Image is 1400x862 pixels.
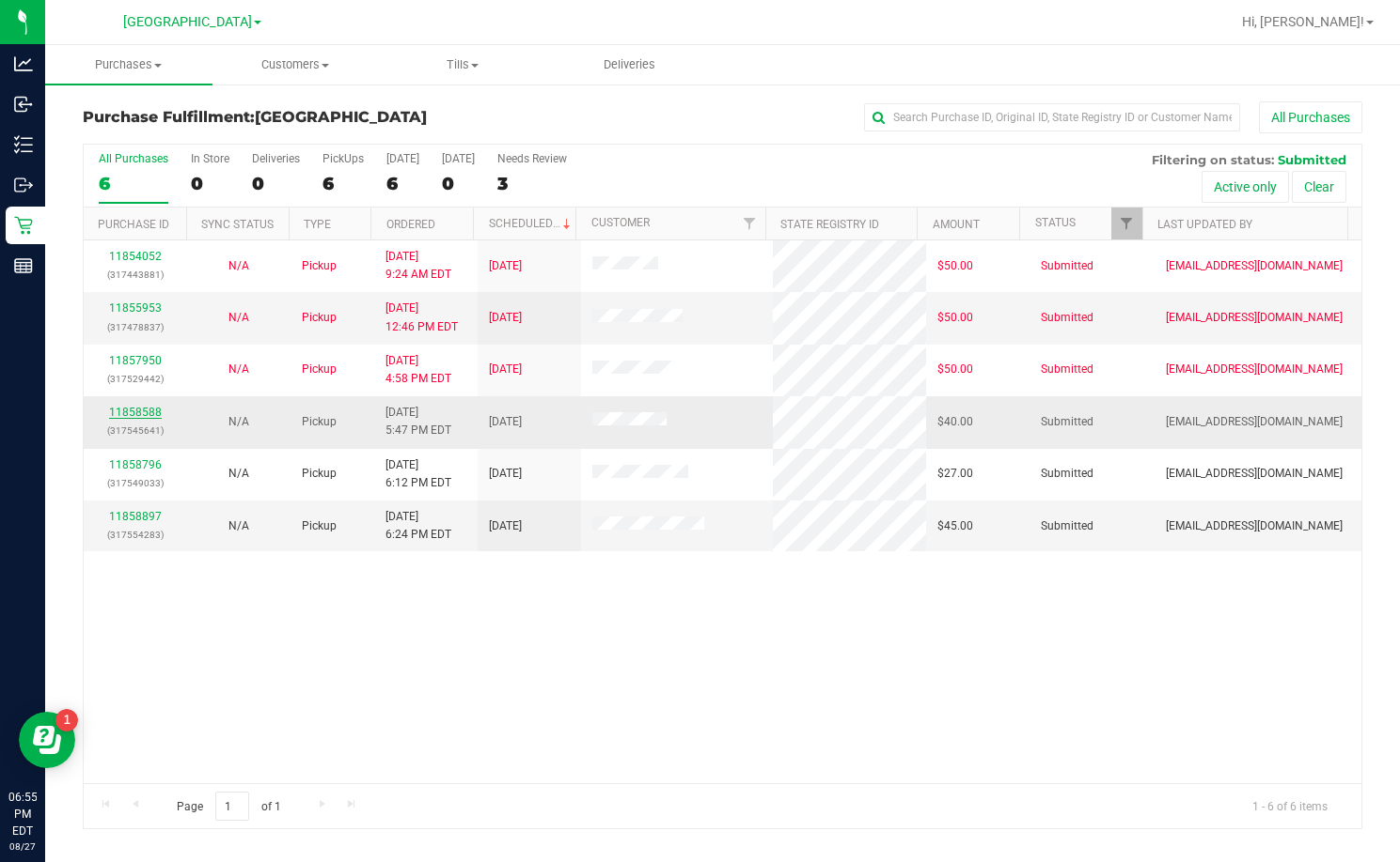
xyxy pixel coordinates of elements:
span: Tills [380,56,545,73]
p: 06:55 PM EDT [8,789,37,839]
div: 6 [322,173,364,194]
span: Not Applicable [228,519,249,532]
span: [EMAIL_ADDRESS][DOMAIN_NAME] [1166,413,1343,431]
span: Submitted [1278,152,1346,167]
button: Active only [1202,171,1289,203]
a: Purchases [45,45,212,85]
span: Not Applicable [228,311,249,324]
p: (317554283) [95,526,176,544]
inline-svg: Analytics [14,54,33,73]
span: Submitted [1041,517,1093,535]
inline-svg: Inbound [14,95,33,114]
button: N/A [228,361,249,378]
span: [DATE] [489,517,522,535]
span: Not Applicable [228,467,249,480]
span: [DATE] 6:12 PM EDT [385,456,451,492]
a: 11858796 [109,458,162,471]
button: N/A [228,517,249,535]
div: 0 [252,173,300,194]
span: 1 - 6 of 6 items [1237,792,1343,820]
a: 11858588 [109,406,162,419]
span: Pickup [302,413,337,431]
a: State Registry ID [780,218,879,231]
span: $40.00 [937,413,973,431]
a: Customers [212,45,380,85]
button: N/A [228,309,249,327]
p: (317549033) [95,474,176,492]
inline-svg: Retail [14,216,33,235]
span: $50.00 [937,257,973,275]
span: Submitted [1041,309,1093,327]
span: [DATE] 4:58 PM EDT [385,352,451,388]
span: [EMAIL_ADDRESS][DOMAIN_NAME] [1166,465,1343,483]
button: N/A [228,465,249,483]
a: Filter [734,208,765,239]
input: Search Purchase ID, Original ID, State Registry ID or Customer Name... [864,103,1240,131]
span: $45.00 [937,517,973,535]
span: Pickup [302,257,337,275]
a: Status [1035,216,1076,229]
div: All Purchases [99,152,168,165]
span: [DATE] 6:24 PM EDT [385,508,451,544]
span: Pickup [302,361,337,378]
span: [DATE] 5:47 PM EDT [385,404,451,439]
div: In Store [191,152,229,165]
div: [DATE] [386,152,419,165]
span: [DATE] [489,413,522,431]
button: N/A [228,257,249,275]
span: Submitted [1041,413,1093,431]
iframe: Resource center [19,712,75,768]
span: $50.00 [937,361,973,378]
div: 0 [191,173,229,194]
a: 11855953 [109,301,162,315]
a: Type [304,218,331,231]
span: $27.00 [937,465,973,483]
button: N/A [228,413,249,431]
span: Not Applicable [228,415,249,428]
span: Hi, [PERSON_NAME]! [1242,14,1364,29]
span: [DATE] [489,309,522,327]
span: Customers [213,56,379,73]
a: Scheduled [489,217,574,230]
a: 11857950 [109,354,162,367]
div: Needs Review [497,152,567,165]
span: Submitted [1041,257,1093,275]
span: [EMAIL_ADDRESS][DOMAIN_NAME] [1166,257,1343,275]
span: Page of 1 [161,792,296,821]
p: (317478837) [95,318,176,336]
inline-svg: Inventory [14,135,33,154]
button: All Purchases [1259,101,1362,133]
a: Tills [379,45,546,85]
span: Filtering on status: [1152,152,1274,167]
span: Purchases [45,56,212,73]
a: Last Updated By [1157,218,1252,231]
span: [EMAIL_ADDRESS][DOMAIN_NAME] [1166,361,1343,378]
iframe: Resource center unread badge [55,709,78,731]
a: Filter [1111,208,1142,239]
span: [DATE] 12:46 PM EDT [385,300,458,335]
span: [GEOGRAPHIC_DATA] [123,14,252,30]
a: Ordered [386,218,435,231]
p: (317443881) [95,266,176,284]
a: Customer [591,216,650,229]
a: Purchase ID [98,218,169,231]
inline-svg: Outbound [14,176,33,194]
span: $50.00 [937,309,973,327]
div: 0 [442,173,475,194]
span: Pickup [302,465,337,483]
inline-svg: Reports [14,256,33,275]
span: [GEOGRAPHIC_DATA] [255,108,427,126]
a: Deliveries [546,45,714,85]
span: [DATE] [489,361,522,378]
a: 11858897 [109,510,162,523]
div: [DATE] [442,152,475,165]
input: 1 [215,792,249,821]
span: Not Applicable [228,362,249,376]
span: [DATE] 9:24 AM EDT [385,248,451,284]
span: Submitted [1041,465,1093,483]
span: [EMAIL_ADDRESS][DOMAIN_NAME] [1166,309,1343,327]
span: [EMAIL_ADDRESS][DOMAIN_NAME] [1166,517,1343,535]
span: Submitted [1041,361,1093,378]
a: Amount [933,218,980,231]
